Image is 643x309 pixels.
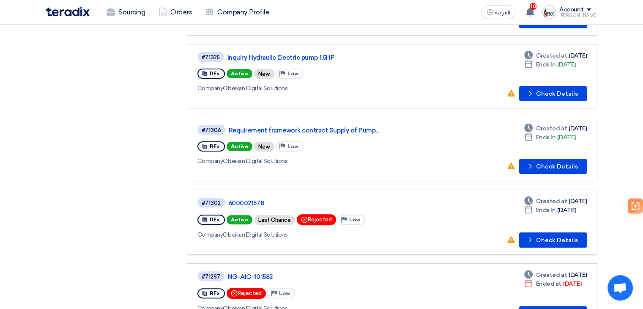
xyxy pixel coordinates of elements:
a: 6000021578 [228,199,440,207]
a: Sourcing [100,3,152,22]
div: Rejected [227,288,266,299]
img: Screenshot___1725307363992.png [542,6,556,19]
button: العربية [482,6,515,19]
span: Company [197,85,223,92]
div: [PERSON_NAME] [559,13,597,18]
a: Requirement framework contract Supply of Pump... [229,127,440,134]
span: العربية [495,10,510,16]
div: [DATE] [524,270,587,279]
span: Created at [536,197,567,206]
span: Created at [536,270,567,279]
span: RFx [210,143,220,149]
div: [DATE] [524,124,587,133]
div: Rejected [297,214,336,225]
button: Check Details [519,232,587,248]
span: Low [279,290,290,296]
span: Active [227,69,252,78]
span: Company [197,157,223,165]
span: Company [197,231,223,238]
span: RFx [210,217,220,223]
div: #71287 [202,274,220,279]
div: [DATE] [524,60,576,69]
span: Low [287,143,298,149]
button: Check Details [519,159,587,174]
span: Ended at [536,279,561,288]
div: #71325 [202,55,220,60]
span: Active [227,215,252,224]
div: Open chat [607,275,633,301]
div: [DATE] [524,51,587,60]
span: 10 [530,3,536,10]
span: Low [287,71,298,77]
div: Last Chance [254,215,295,225]
a: NG-AIC-101582 [228,273,439,281]
div: Obeikan Digital Solutions [197,230,441,239]
span: Created at [536,51,567,60]
span: Ends In [536,60,556,69]
button: Check Details [519,86,587,101]
a: Inquiry Hydraulic Electric pump 1.5HP [227,54,439,61]
div: New [254,142,274,152]
div: #71302 [202,200,221,206]
span: RFx [210,290,220,296]
span: Low [349,217,360,223]
div: [DATE] [524,133,576,142]
div: Obeikan Digital Solutions [197,84,441,93]
span: Ends In [536,206,556,215]
div: Account [559,6,583,14]
div: Obeikan Digital Solutions [197,157,442,166]
div: [DATE] [524,279,581,288]
span: Created at [536,124,567,133]
div: [DATE] [524,197,587,206]
div: New [254,69,274,79]
img: Teradix logo [46,7,90,17]
span: Active [227,142,252,151]
div: [DATE] [524,206,576,215]
a: Orders [152,3,199,22]
span: Ends In [536,133,556,142]
a: Company Profile [199,3,276,22]
div: #71306 [202,127,221,133]
span: RFx [210,71,220,77]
